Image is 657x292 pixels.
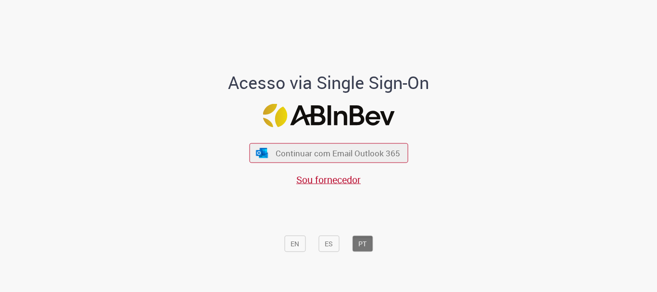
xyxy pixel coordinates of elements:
button: ES [318,236,339,252]
img: ícone Azure/Microsoft 360 [255,148,269,158]
button: ícone Azure/Microsoft 360 Continuar com Email Outlook 365 [249,143,408,163]
span: Continuar com Email Outlook 365 [276,148,400,159]
a: Sou fornecedor [296,173,361,186]
img: Logo ABInBev [263,104,394,127]
h1: Acesso via Single Sign-On [195,73,462,92]
button: PT [352,236,373,252]
button: EN [284,236,305,252]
